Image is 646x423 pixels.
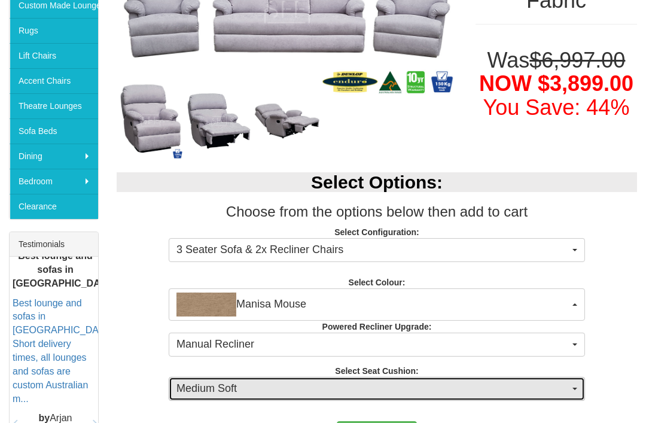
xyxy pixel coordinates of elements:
del: $6,997.00 [529,48,625,72]
a: Bedroom [10,169,98,194]
strong: Select Seat Cushion: [335,366,418,376]
a: Sofa Beds [10,118,98,144]
h3: Choose from the options below then add to cart [117,204,637,220]
b: by [38,413,50,423]
button: Manisa MouseManisa Mouse [169,288,585,321]
button: 3 Seater Sofa & 2x Recliner Chairs [169,238,585,262]
span: Manual Recliner [176,337,569,352]
img: Manisa Mouse [176,293,236,317]
span: Medium Soft [176,381,569,397]
strong: Select Colour: [349,278,406,287]
strong: Select Configuration: [334,227,419,237]
a: Theatre Lounges [10,93,98,118]
span: NOW $3,899.00 [479,71,633,96]
b: Select Options: [311,172,443,192]
a: Accent Chairs [10,68,98,93]
a: Rugs [10,18,98,43]
font: You Save: 44% [483,95,630,120]
a: Clearance [10,194,98,219]
button: Manual Recliner [169,333,585,357]
button: Medium Soft [169,377,585,401]
b: Best lounge and sofas in [GEOGRAPHIC_DATA]! [13,251,118,288]
strong: Powered Recliner Upgrade: [322,322,432,331]
h1: Was [476,48,637,120]
span: Manisa Mouse [176,293,569,317]
a: Best lounge and sofas in [GEOGRAPHIC_DATA]! Short delivery times, all lounges and sofas are custo... [13,298,115,404]
div: Testimonials [10,232,98,257]
a: Lift Chairs [10,43,98,68]
span: 3 Seater Sofa & 2x Recliner Chairs [176,242,569,258]
a: Dining [10,144,98,169]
